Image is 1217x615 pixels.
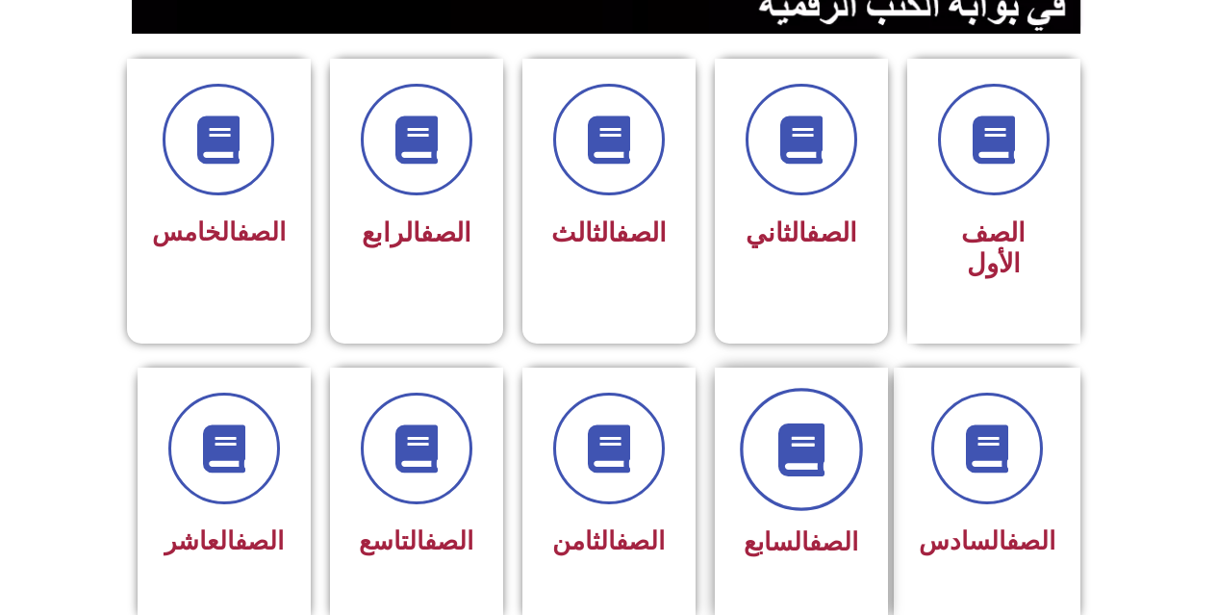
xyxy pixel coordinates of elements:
span: العاشر [165,526,284,555]
a: الصف [424,526,473,555]
a: الصف [237,218,286,246]
span: الصف الأول [961,218,1026,279]
span: السادس [919,526,1055,555]
a: الصف [616,526,665,555]
span: الثامن [552,526,665,555]
span: الثالث [551,218,667,248]
span: السابع [744,527,858,556]
a: الصف [616,218,667,248]
span: التاسع [359,526,473,555]
a: الصف [1006,526,1055,555]
a: الصف [806,218,857,248]
span: الخامس [152,218,286,246]
span: الثاني [746,218,857,248]
a: الصف [420,218,471,248]
span: الرابع [362,218,471,248]
a: الصف [809,527,858,556]
a: الصف [235,526,284,555]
